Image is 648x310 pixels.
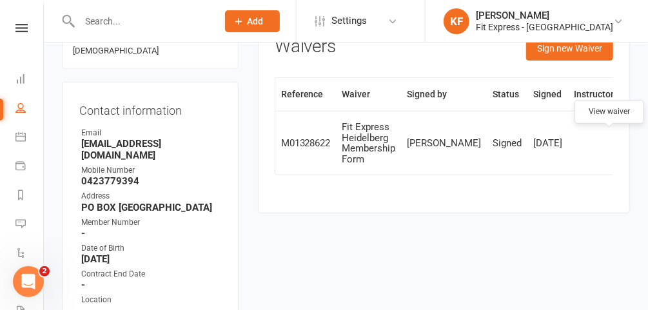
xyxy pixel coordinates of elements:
div: Email [81,127,221,139]
button: Add [225,10,280,32]
strong: [DATE] [81,253,221,265]
th: Signed by [402,78,487,111]
strong: - [81,279,221,291]
div: Fit Express - [GEOGRAPHIC_DATA] [476,21,613,33]
div: [DATE] [534,138,563,149]
input: Search... [75,12,208,30]
strong: [EMAIL_ADDRESS][DOMAIN_NAME] [81,138,221,161]
div: Mobile Number [81,164,221,177]
div: Date of Birth [81,242,221,255]
a: Reports [15,182,44,211]
div: [PERSON_NAME] [476,10,613,21]
div: Contract End Date [81,268,221,280]
div: [PERSON_NAME] [407,138,482,149]
span: 2 [39,266,50,276]
iframe: Intercom live chat [13,266,44,297]
strong: 0423779394 [81,175,221,187]
div: Fit Express Heidelberg Membership Form [342,122,396,164]
a: Dashboard [15,66,44,95]
div: Address [81,190,221,202]
a: People [15,95,44,124]
div: M01328622 [281,138,331,149]
a: Payments [15,153,44,182]
span: Settings [331,6,367,35]
span: [DEMOGRAPHIC_DATA] [73,46,159,55]
a: Calendar [15,124,44,153]
div: KF [444,8,469,34]
button: Sign new Waiver [526,37,613,60]
h3: Contact information [79,99,221,117]
div: Member Number [81,217,221,229]
strong: PO BOX [GEOGRAPHIC_DATA] [81,202,221,213]
strong: - [81,228,221,239]
th: Status [487,78,528,111]
th: Signed [528,78,569,111]
th: Waiver [337,78,402,111]
th: Instructor [569,78,620,111]
th: Reference [275,78,337,111]
div: Location [81,294,221,306]
h3: Waivers [275,37,337,57]
div: Signed [493,138,522,149]
span: Add [248,16,264,26]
